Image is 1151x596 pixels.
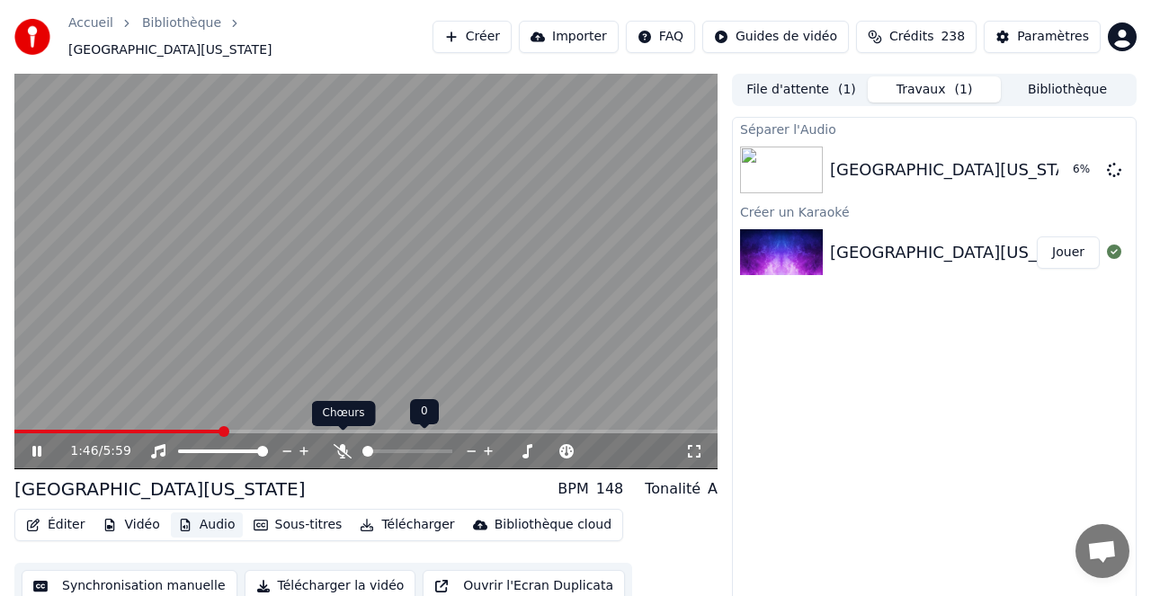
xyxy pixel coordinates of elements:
[246,512,350,538] button: Sous-titres
[95,512,166,538] button: Vidéo
[733,118,1136,139] div: Séparer l'Audio
[708,478,718,500] div: A
[19,512,92,538] button: Éditer
[856,21,977,53] button: Crédits238
[410,399,439,424] div: 0
[868,76,1001,102] button: Travaux
[1073,163,1100,177] div: 6 %
[830,157,1092,182] div: [GEOGRAPHIC_DATA][US_STATE]
[103,442,130,460] span: 5:59
[312,401,376,426] div: Chœurs
[70,442,98,460] span: 1:46
[68,14,433,59] nav: breadcrumb
[70,442,113,460] div: /
[558,478,588,500] div: BPM
[889,28,933,46] span: Crédits
[14,476,306,502] div: [GEOGRAPHIC_DATA][US_STATE]
[14,19,50,55] img: youka
[1017,28,1089,46] div: Paramètres
[838,81,856,99] span: ( 1 )
[645,478,700,500] div: Tonalité
[68,14,113,32] a: Accueil
[1001,76,1134,102] button: Bibliothèque
[171,512,243,538] button: Audio
[941,28,965,46] span: 238
[519,21,619,53] button: Importer
[142,14,221,32] a: Bibliothèque
[735,76,868,102] button: File d'attente
[955,81,973,99] span: ( 1 )
[433,21,512,53] button: Créer
[1037,236,1100,269] button: Jouer
[702,21,849,53] button: Guides de vidéo
[984,21,1101,53] button: Paramètres
[1075,524,1129,578] a: Ouvrir le chat
[626,21,695,53] button: FAQ
[733,200,1136,222] div: Créer un Karaoké
[495,516,611,534] div: Bibliothèque cloud
[596,478,624,500] div: 148
[352,512,461,538] button: Télécharger
[68,41,272,59] span: [GEOGRAPHIC_DATA][US_STATE]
